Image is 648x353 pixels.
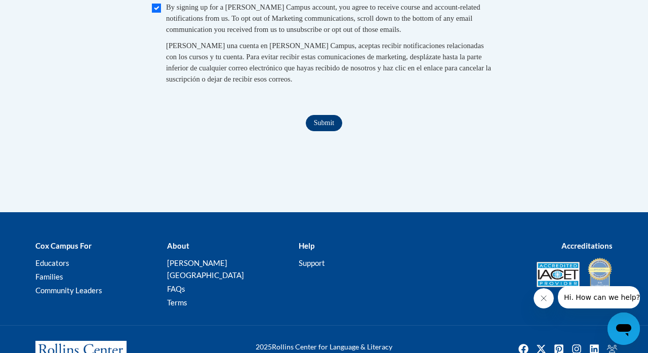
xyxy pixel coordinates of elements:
[167,258,244,280] a: [PERSON_NAME][GEOGRAPHIC_DATA]
[35,286,102,295] a: Community Leaders
[167,298,187,307] a: Terms
[35,241,92,250] b: Cox Campus For
[561,241,613,250] b: Accreditations
[537,262,580,287] img: Accredited IACET® Provider
[299,258,325,267] a: Support
[166,3,480,33] span: By signing up for a [PERSON_NAME] Campus account, you agree to receive course and account-related...
[256,342,272,351] span: 2025
[35,272,63,281] a: Families
[166,42,491,83] span: [PERSON_NAME] una cuenta en [PERSON_NAME] Campus, aceptas recibir notificaciones relacionadas con...
[167,241,189,250] b: About
[587,257,613,292] img: IDA® Accredited
[558,286,640,308] iframe: Message from company
[607,312,640,345] iframe: Button to launch messaging window
[306,115,342,131] input: Submit
[35,258,69,267] a: Educators
[534,288,554,308] iframe: Close message
[167,284,185,293] a: FAQs
[299,241,314,250] b: Help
